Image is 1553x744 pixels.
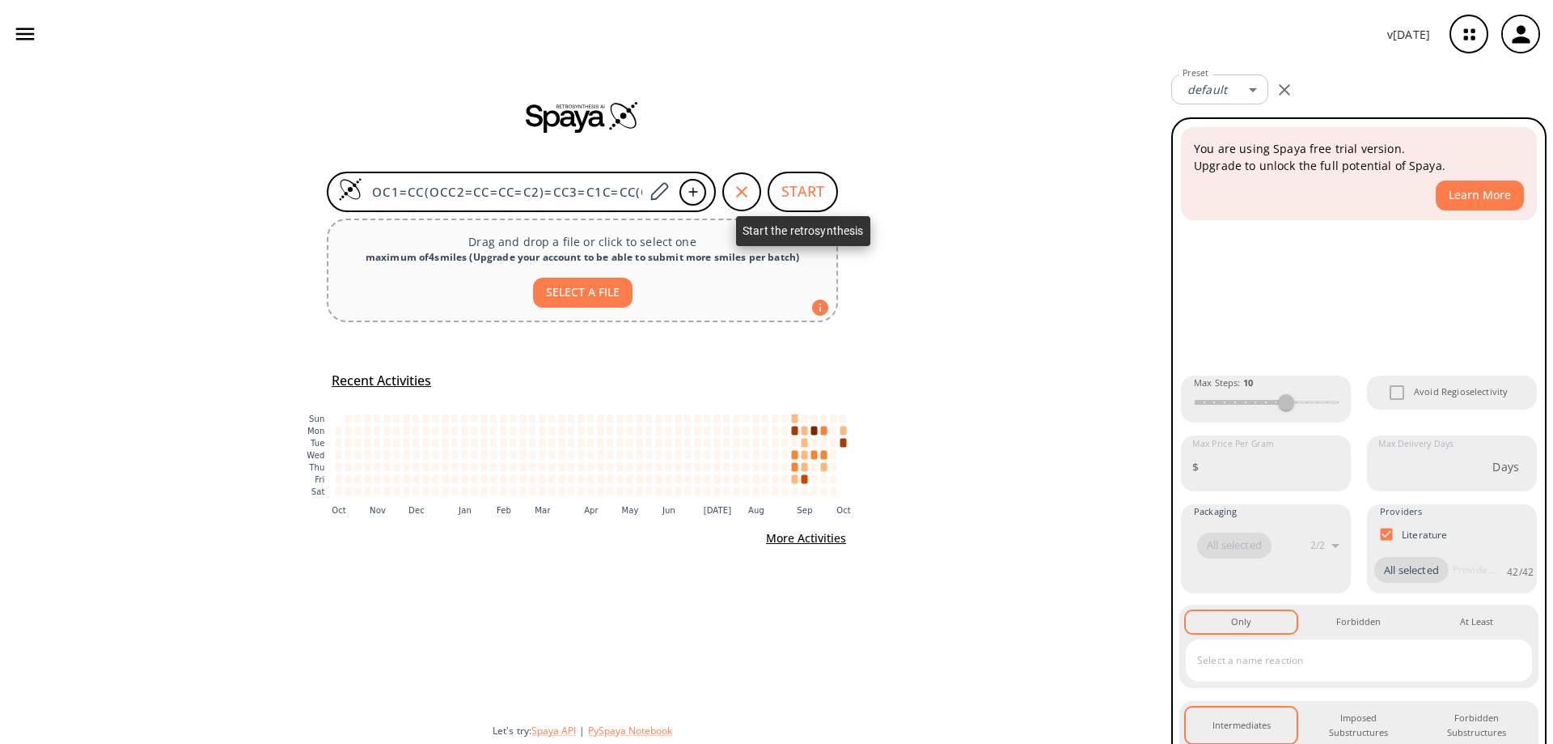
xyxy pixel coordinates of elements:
div: Let's try: [493,724,1158,738]
p: v [DATE] [1387,26,1430,43]
text: Thu [308,463,324,472]
input: Provider name [1449,557,1499,583]
span: Avoid Regioselectivity [1414,385,1508,399]
button: Forbidden Substructures [1421,708,1532,744]
g: y-axis tick label [307,415,324,496]
button: START [768,172,838,212]
strong: 10 [1243,376,1253,389]
div: Only [1231,614,1251,629]
button: Recent Activities [325,368,438,394]
text: Mar [535,505,551,514]
text: Feb [497,505,511,514]
label: Preset [1183,67,1208,79]
span: Packaging [1194,504,1237,519]
p: You are using Spaya free trial version. Upgrade to unlock the full potential of Spaya. [1194,140,1524,174]
div: At Least [1460,614,1493,629]
g: x-axis tick label [332,505,851,514]
button: Imposed Substructures [1303,708,1414,744]
span: All selected [1197,538,1272,554]
img: Logo Spaya [338,177,362,202]
text: May [621,505,638,514]
label: Max Delivery Days [1378,438,1454,450]
text: Aug [748,505,764,514]
text: Sat [311,487,325,496]
span: Max Steps : [1194,376,1253,390]
text: Oct [332,505,346,514]
text: [DATE] [704,505,732,514]
text: Apr [584,505,599,514]
p: Drag and drop a file or click to select one [341,233,823,250]
span: | [576,724,588,738]
text: Sun [309,415,324,423]
text: Jan [458,505,472,514]
button: Learn More [1436,181,1524,210]
input: Select a name reaction [1193,648,1500,674]
g: cell [336,414,847,495]
button: Intermediates [1186,708,1297,744]
text: Wed [307,451,324,460]
input: Enter SMILES [362,184,644,200]
p: 42 / 42 [1507,565,1534,579]
button: More Activities [760,524,853,554]
h5: Recent Activities [332,372,431,389]
text: Sep [797,505,812,514]
text: Nov [370,505,386,514]
button: At Least [1421,611,1532,632]
button: SELECT A FILE [533,278,633,308]
div: Forbidden Substructures [1434,711,1519,741]
button: Spaya API [531,724,576,738]
text: Tue [310,439,325,448]
div: Intermediates [1212,718,1271,733]
text: Jun [662,505,675,514]
text: Oct [836,505,851,514]
em: default [1187,82,1227,97]
p: Literature [1402,528,1448,542]
text: Mon [307,427,325,436]
p: $ [1192,458,1199,475]
p: 2 / 2 [1310,538,1325,552]
div: maximum of 4 smiles ( Upgrade your account to be able to submit more smiles per batch ) [341,250,823,265]
text: Fri [315,475,324,484]
button: Forbidden [1303,611,1414,632]
div: Forbidden [1336,614,1381,629]
button: Only [1186,611,1297,632]
span: All selected [1374,563,1449,579]
button: PySpaya Notebook [588,724,672,738]
p: Days [1492,458,1519,475]
label: Max Price Per Gram [1192,438,1274,450]
div: Start the retrosynthesis [736,216,870,246]
img: Spaya logo [526,100,639,133]
span: Providers [1380,504,1422,519]
text: Dec [408,505,425,514]
div: Imposed Substructures [1316,711,1401,741]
